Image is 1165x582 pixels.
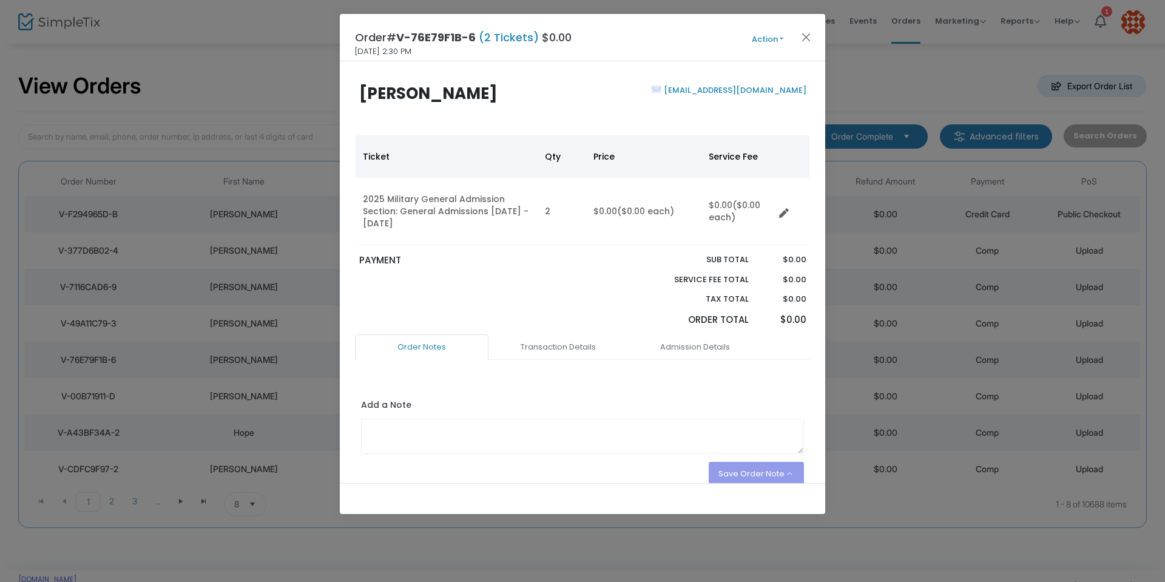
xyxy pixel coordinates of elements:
p: $0.00 [760,293,806,305]
p: PAYMENT [359,254,577,268]
p: $0.00 [760,254,806,266]
a: Admission Details [628,334,761,360]
td: 2025 Military General Admission Section: General Admissions [DATE] - [DATE] [356,178,538,245]
th: Qty [538,135,586,178]
span: V-76E79F1B-6 [396,30,476,45]
th: Ticket [356,135,538,178]
td: $0.00 [701,178,774,245]
th: Price [586,135,701,178]
td: $0.00 [586,178,701,245]
td: 2 [538,178,586,245]
span: [DATE] 2:30 PM [355,46,411,58]
button: Close [799,29,814,45]
span: (2 Tickets) [476,30,542,45]
p: Sub total [646,254,749,266]
p: Tax Total [646,293,749,305]
button: Action [731,33,804,46]
a: Order Notes [355,334,488,360]
th: Service Fee [701,135,774,178]
p: $0.00 [760,313,806,327]
b: [PERSON_NAME] [359,83,498,104]
h4: Order# $0.00 [355,29,572,46]
div: Data table [356,135,809,245]
a: Transaction Details [491,334,625,360]
a: [EMAIL_ADDRESS][DOMAIN_NAME] [661,84,806,96]
p: Order Total [646,313,749,327]
span: ($0.00 each) [617,205,674,217]
p: $0.00 [760,274,806,286]
p: Service Fee Total [646,274,749,286]
span: ($0.00 each) [709,199,760,223]
label: Add a Note [361,399,411,415]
